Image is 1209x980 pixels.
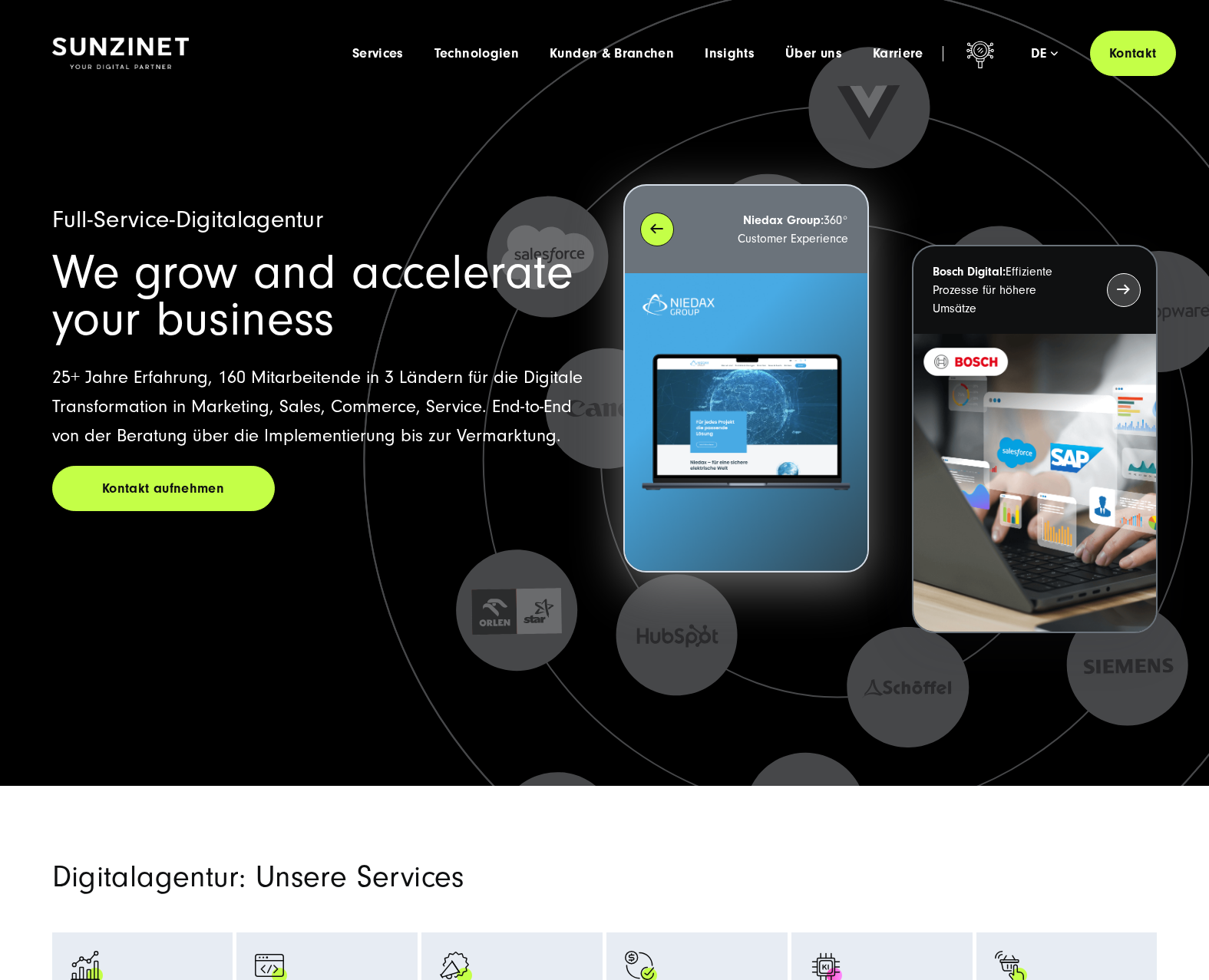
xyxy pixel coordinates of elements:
[52,38,189,70] img: SUNZINET Full Service Digital Agentur
[52,363,586,450] p: 25+ Jahre Erfahrung, 160 Mitarbeitende in 3 Ländern für die Digitale Transformation in Marketing,...
[623,184,869,573] button: Niedax Group:360° Customer Experience Letztes Projekt von Niedax. Ein Laptop auf dem die Niedax W...
[912,245,1158,634] button: Bosch Digital:Effiziente Prozesse für höhere Umsätze BOSCH - Kundeprojekt - Digital Transformatio...
[52,863,781,892] h2: Digitalagentur: Unsere Services
[1090,31,1176,76] a: Kontakt
[873,46,923,61] a: Karriere
[52,466,275,511] a: Kontakt aufnehmen
[785,46,842,61] a: Über uns
[52,245,573,347] span: We grow and accelerate your business
[933,265,1006,279] strong: Bosch Digital:
[52,206,324,233] span: Full-Service-Digitalagentur
[434,46,519,61] a: Technologien
[1031,46,1058,61] div: de
[702,211,848,248] p: 360° Customer Experience
[550,46,674,61] a: Kunden & Branchen
[913,334,1156,632] img: BOSCH - Kundeprojekt - Digital Transformation Agentur SUNZINET
[933,262,1079,318] p: Effiziente Prozesse für höhere Umsätze
[743,213,824,227] strong: Niedax Group:
[352,46,404,61] a: Services
[705,46,755,61] a: Insights
[625,273,867,572] img: Letztes Projekt von Niedax. Ein Laptop auf dem die Niedax Website geöffnet ist, auf blauem Hinter...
